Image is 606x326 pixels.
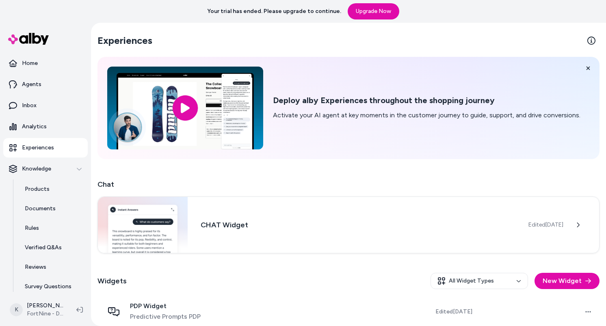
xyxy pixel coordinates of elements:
[273,95,580,106] h2: Deploy alby Experiences throughout the shopping journey
[17,257,88,277] a: Reviews
[22,123,47,131] p: Analytics
[3,117,88,136] a: Analytics
[130,312,201,322] span: Predictive Prompts PDP
[348,3,399,19] a: Upgrade Now
[25,205,56,213] p: Documents
[435,308,472,316] span: Edited [DATE]
[22,144,54,152] p: Experiences
[207,7,341,15] p: Your trial has ended. Please upgrade to continue.
[22,59,38,67] p: Home
[201,219,515,231] h3: CHAT Widget
[22,101,37,110] p: Inbox
[3,75,88,94] a: Agents
[25,283,71,291] p: Survey Questions
[273,110,580,120] p: Activate your AI agent at key moments in the customer journey to guide, support, and drive conver...
[130,302,201,310] span: PDP Widget
[535,273,600,289] button: New Widget
[25,263,46,271] p: Reviews
[17,238,88,257] a: Verified Q&As
[3,54,88,73] a: Home
[528,221,563,229] span: Edited [DATE]
[3,138,88,158] a: Experiences
[3,159,88,179] button: Knowledge
[25,185,50,193] p: Products
[98,197,188,253] img: Chat widget
[5,297,70,323] button: K[PERSON_NAME]FortNine - Demo
[8,33,49,45] img: alby Logo
[25,244,62,252] p: Verified Q&As
[25,224,39,232] p: Rules
[97,179,600,190] h2: Chat
[17,179,88,199] a: Products
[27,302,63,310] p: [PERSON_NAME]
[3,96,88,115] a: Inbox
[431,273,528,289] button: All Widget Types
[22,80,41,89] p: Agents
[27,310,63,318] span: FortNine - Demo
[17,277,88,296] a: Survey Questions
[97,34,152,47] h2: Experiences
[22,165,51,173] p: Knowledge
[17,218,88,238] a: Rules
[97,275,127,287] h2: Widgets
[17,199,88,218] a: Documents
[10,303,23,316] span: K
[97,196,600,253] a: Chat widgetCHAT WidgetEdited[DATE]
